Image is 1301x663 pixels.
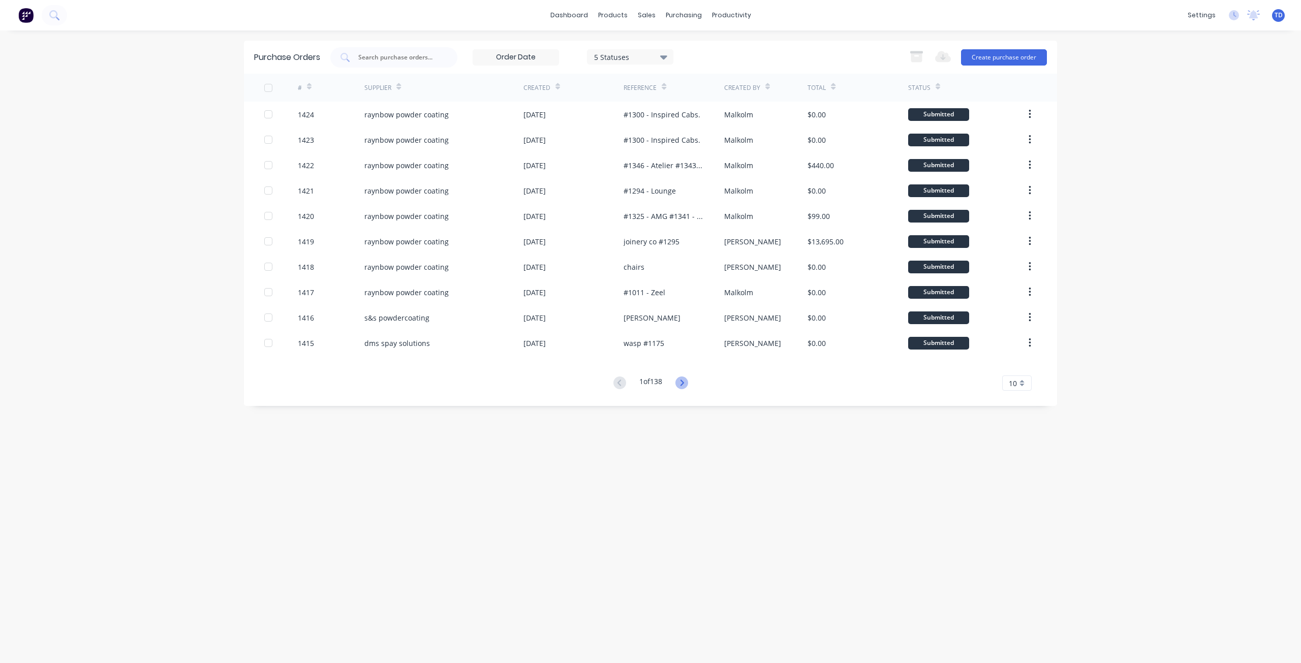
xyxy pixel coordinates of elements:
div: [DATE] [523,262,546,272]
div: [DATE] [523,287,546,298]
div: dms spay solutions [364,338,430,349]
div: Submitted [908,134,969,146]
div: Submitted [908,108,969,121]
div: 1417 [298,287,314,298]
div: Submitted [908,286,969,299]
div: Purchase Orders [254,51,320,64]
div: 1418 [298,262,314,272]
div: Supplier [364,83,391,92]
button: Create purchase order [961,49,1047,66]
div: [PERSON_NAME] [624,312,680,323]
div: Submitted [908,311,969,324]
div: $0.00 [808,338,826,349]
div: #1346 - Atelier #1343 - [GEOGRAPHIC_DATA] [624,160,703,171]
div: # [298,83,302,92]
div: Reference [624,83,657,92]
div: 1415 [298,338,314,349]
div: 1421 [298,185,314,196]
input: Order Date [473,50,559,65]
div: joinery co #1295 [624,236,679,247]
span: TD [1275,11,1283,20]
div: $0.00 [808,185,826,196]
div: Malkolm [724,135,753,145]
div: productivity [707,8,756,23]
div: products [593,8,633,23]
div: [PERSON_NAME] [724,312,781,323]
div: Submitted [908,159,969,172]
div: [DATE] [523,236,546,247]
div: s&s powdercoating [364,312,429,323]
div: [PERSON_NAME] [724,262,781,272]
div: raynbow powder coating [364,236,449,247]
div: $0.00 [808,135,826,145]
div: $0.00 [808,312,826,323]
div: settings [1183,8,1221,23]
div: Status [908,83,931,92]
img: Factory [18,8,34,23]
div: [DATE] [523,338,546,349]
div: [DATE] [523,312,546,323]
span: 10 [1009,378,1017,389]
div: 1423 [298,135,314,145]
div: Created [523,83,550,92]
div: Malkolm [724,109,753,120]
div: $99.00 [808,211,830,222]
div: raynbow powder coating [364,160,449,171]
div: 1422 [298,160,314,171]
div: 1419 [298,236,314,247]
div: #1300 - Inspired Cabs. [624,135,700,145]
div: raynbow powder coating [364,109,449,120]
div: 5 Statuses [594,51,667,62]
div: chairs [624,262,644,272]
div: [DATE] [523,160,546,171]
div: Malkolm [724,287,753,298]
div: Created By [724,83,760,92]
div: Total [808,83,826,92]
div: 1 of 138 [639,376,662,391]
div: raynbow powder coating [364,211,449,222]
div: [DATE] [523,211,546,222]
a: dashboard [545,8,593,23]
div: $0.00 [808,109,826,120]
div: $0.00 [808,287,826,298]
div: raynbow powder coating [364,262,449,272]
div: raynbow powder coating [364,135,449,145]
div: #1011 - Zeel [624,287,665,298]
div: raynbow powder coating [364,287,449,298]
div: #1294 - Lounge [624,185,676,196]
div: Malkolm [724,211,753,222]
div: purchasing [661,8,707,23]
div: 1424 [298,109,314,120]
div: 1416 [298,312,314,323]
div: sales [633,8,661,23]
div: [DATE] [523,135,546,145]
div: Submitted [908,261,969,273]
div: #1325 - AMG #1341 - [PERSON_NAME] #1332 - Furntech [624,211,703,222]
div: [PERSON_NAME] [724,338,781,349]
div: $0.00 [808,262,826,272]
div: [DATE] [523,109,546,120]
div: Submitted [908,235,969,248]
div: Submitted [908,184,969,197]
div: wasp #1175 [624,338,664,349]
div: Submitted [908,210,969,223]
div: 1420 [298,211,314,222]
div: #1300 - Inspired Cabs. [624,109,700,120]
div: raynbow powder coating [364,185,449,196]
div: $440.00 [808,160,834,171]
div: $13,695.00 [808,236,844,247]
div: [PERSON_NAME] [724,236,781,247]
div: [DATE] [523,185,546,196]
input: Search purchase orders... [357,52,442,62]
div: Submitted [908,337,969,350]
div: Malkolm [724,185,753,196]
div: Malkolm [724,160,753,171]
